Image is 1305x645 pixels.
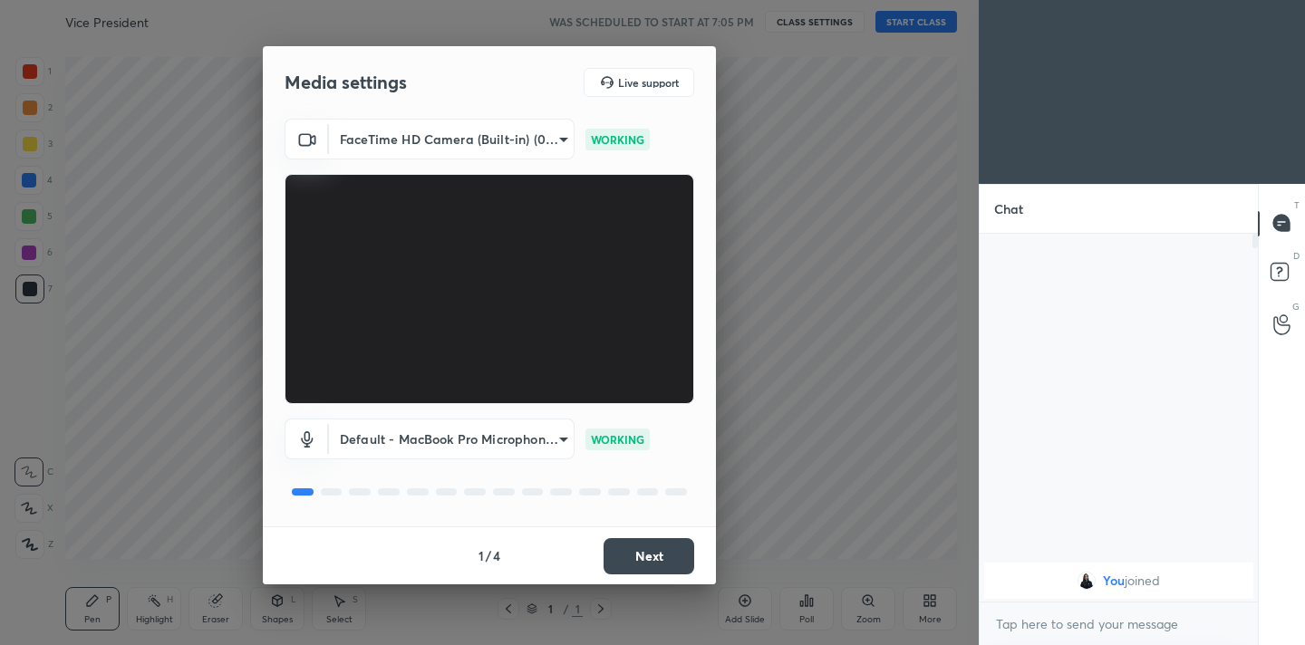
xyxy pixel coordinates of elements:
h5: Live support [618,77,679,88]
p: G [1292,300,1300,313]
p: WORKING [591,131,644,148]
h4: 4 [493,546,500,565]
p: T [1294,198,1300,212]
h2: Media settings [285,71,407,94]
p: WORKING [591,431,644,448]
div: FaceTime HD Camera (Built-in) (05ac:8514) [329,119,575,159]
span: joined [1125,573,1160,588]
h4: 1 [478,546,484,565]
div: grid [980,559,1258,602]
p: D [1293,249,1300,263]
div: FaceTime HD Camera (Built-in) (05ac:8514) [329,419,575,459]
p: Chat [980,185,1038,233]
h4: / [486,546,491,565]
img: dcf3eb815ff943768bc58b4584e4abca.jpg [1078,572,1096,590]
button: Next [604,538,694,574]
span: You [1103,573,1125,588]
